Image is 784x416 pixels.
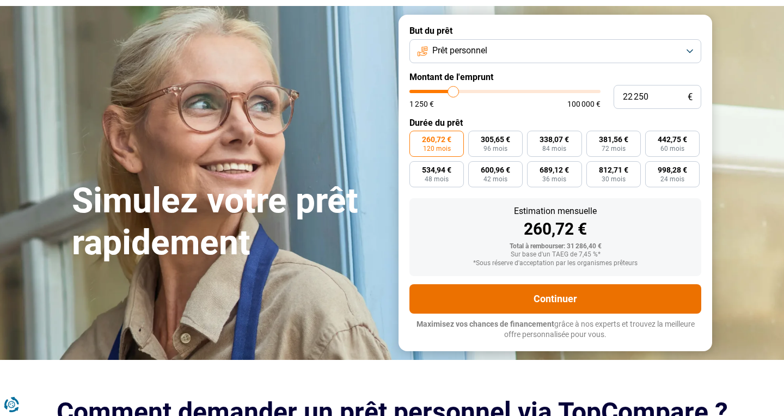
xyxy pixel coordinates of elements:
span: 305,65 € [481,136,510,143]
div: 260,72 € [418,221,693,237]
div: Sur base d'un TAEG de 7,45 %* [418,251,693,259]
label: Durée du prêt [409,118,701,128]
span: 30 mois [602,176,626,182]
span: 24 mois [660,176,684,182]
span: 689,12 € [540,166,569,174]
span: 442,75 € [658,136,687,143]
label: Montant de l'emprunt [409,72,701,82]
div: *Sous réserve d'acceptation par les organismes prêteurs [418,260,693,267]
span: 998,28 € [658,166,687,174]
h1: Simulez votre prêt rapidement [72,180,385,264]
span: Prêt personnel [432,45,487,57]
span: 812,71 € [599,166,628,174]
span: 48 mois [425,176,449,182]
button: Continuer [409,284,701,314]
span: 36 mois [542,176,566,182]
span: € [688,93,693,102]
label: But du prêt [409,26,701,36]
button: Prêt personnel [409,39,701,63]
span: 100 000 € [567,100,601,108]
span: 260,72 € [422,136,451,143]
span: 120 mois [423,145,451,152]
span: 96 mois [483,145,507,152]
span: 534,94 € [422,166,451,174]
span: 84 mois [542,145,566,152]
span: 381,56 € [599,136,628,143]
div: Total à rembourser: 31 286,40 € [418,243,693,250]
div: Estimation mensuelle [418,207,693,216]
span: 60 mois [660,145,684,152]
span: 600,96 € [481,166,510,174]
span: 42 mois [483,176,507,182]
span: 1 250 € [409,100,434,108]
p: grâce à nos experts et trouvez la meilleure offre personnalisée pour vous. [409,319,701,340]
span: 72 mois [602,145,626,152]
span: Maximisez vos chances de financement [416,320,554,328]
span: 338,07 € [540,136,569,143]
